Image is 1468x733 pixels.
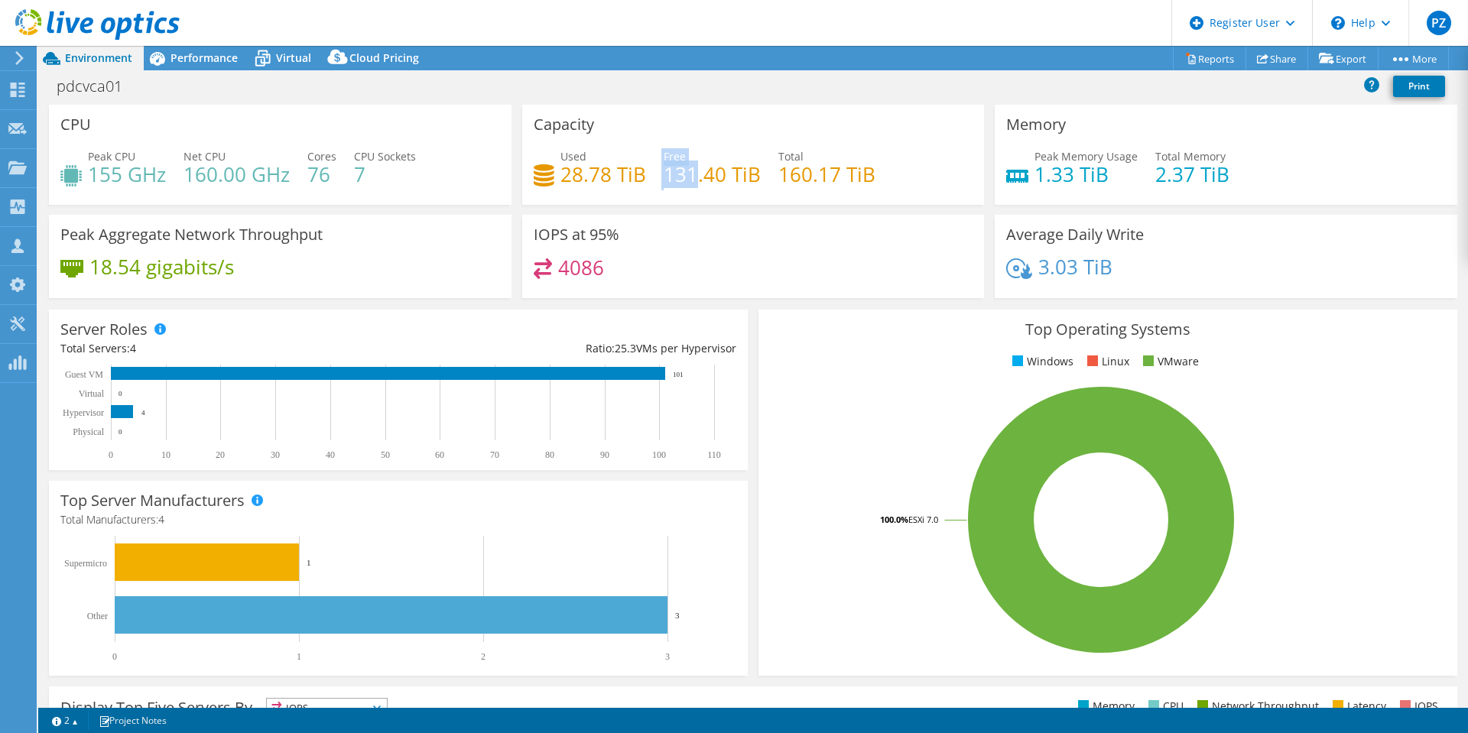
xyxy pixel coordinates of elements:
h4: 1.33 TiB [1034,166,1138,183]
h3: Capacity [534,116,594,133]
text: 20 [216,449,225,460]
text: 40 [326,449,335,460]
span: 4 [158,512,164,527]
h4: 160.17 TiB [778,166,875,183]
text: Guest VM [65,369,103,380]
span: Environment [65,50,132,65]
li: Memory [1074,698,1135,715]
text: 90 [600,449,609,460]
li: IOPS [1396,698,1438,715]
h4: 155 GHz [88,166,166,183]
text: 1 [297,651,301,662]
text: 0 [112,651,117,662]
li: VMware [1139,353,1199,370]
text: 2 [481,651,486,662]
span: Performance [171,50,238,65]
a: Print [1393,76,1445,97]
a: Export [1307,47,1379,70]
tspan: 100.0% [880,514,908,525]
span: Cores [307,149,336,164]
text: 3 [665,651,670,662]
text: 1 [307,558,311,567]
text: 4 [141,409,145,417]
text: 0 [119,390,122,397]
text: 60 [435,449,444,460]
span: CPU Sockets [354,149,416,164]
li: Linux [1083,353,1129,370]
text: Supermicro [64,558,107,569]
text: Other [87,611,108,621]
text: 50 [381,449,390,460]
h3: CPU [60,116,91,133]
span: Cloud Pricing [349,50,419,65]
a: Share [1246,47,1308,70]
h4: 76 [307,166,336,183]
text: 0 [109,449,113,460]
h4: 4086 [558,259,604,276]
span: Used [560,149,586,164]
li: Network Throughput [1194,698,1319,715]
text: Physical [73,427,104,437]
h3: Server Roles [60,321,148,338]
svg: \n [1331,16,1345,30]
text: 110 [707,449,721,460]
h4: 2.37 TiB [1155,166,1229,183]
li: Latency [1329,698,1386,715]
span: PZ [1427,11,1451,35]
text: 101 [673,371,684,378]
text: Virtual [79,388,105,399]
text: Hypervisor [63,407,104,418]
h4: 18.54 gigabits/s [89,258,234,275]
a: 2 [41,711,89,730]
text: 100 [652,449,666,460]
li: Windows [1008,353,1073,370]
h4: 160.00 GHz [183,166,290,183]
h3: Top Server Manufacturers [60,492,245,509]
text: 30 [271,449,280,460]
text: 0 [119,428,122,436]
div: Ratio: VMs per Hypervisor [398,340,736,357]
h4: 131.40 TiB [664,166,761,183]
text: 70 [490,449,499,460]
h1: pdcvca01 [50,78,146,95]
h3: Memory [1006,116,1066,133]
text: 10 [161,449,171,460]
h4: 28.78 TiB [560,166,646,183]
h4: 3.03 TiB [1038,258,1112,275]
span: Total [778,149,804,164]
span: Peak Memory Usage [1034,149,1138,164]
tspan: ESXi 7.0 [908,514,938,525]
h3: Top Operating Systems [770,321,1446,338]
span: Peak CPU [88,149,135,164]
h3: IOPS at 95% [534,226,619,243]
h4: 7 [354,166,416,183]
a: Reports [1173,47,1246,70]
div: Total Servers: [60,340,398,357]
h3: Peak Aggregate Network Throughput [60,226,323,243]
text: 3 [675,611,680,620]
span: 4 [130,341,136,355]
text: 80 [545,449,554,460]
span: 25.3 [615,341,636,355]
span: Virtual [276,50,311,65]
li: CPU [1145,698,1184,715]
span: Total Memory [1155,149,1226,164]
span: Free [664,149,686,164]
span: IOPS [267,699,387,717]
a: More [1378,47,1449,70]
h3: Average Daily Write [1006,226,1144,243]
span: Net CPU [183,149,226,164]
a: Project Notes [88,711,177,730]
h4: Total Manufacturers: [60,511,736,528]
